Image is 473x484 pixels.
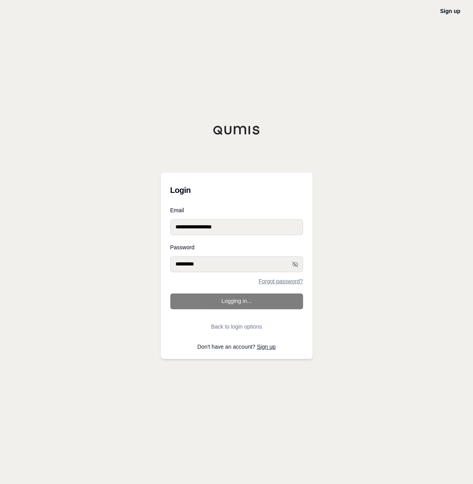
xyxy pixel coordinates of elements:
h3: Login [170,182,303,198]
a: Sign up [440,8,460,14]
button: Back to login options [170,319,303,335]
a: Sign up [257,344,275,350]
label: Password [170,245,303,250]
a: Forgot password? [258,278,303,284]
p: Don't have an account? [170,344,303,349]
img: Qumis [213,125,260,135]
label: Email [170,207,303,213]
